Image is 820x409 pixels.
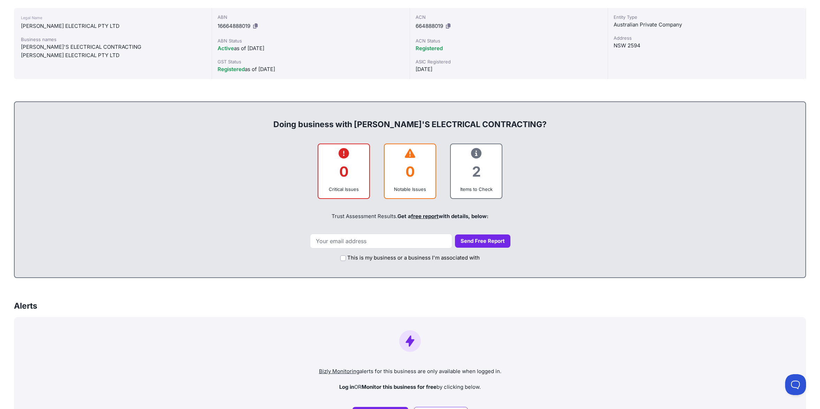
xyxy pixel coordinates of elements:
[785,374,806,395] iframe: Toggle Customer Support
[339,384,354,390] strong: Log in
[347,254,480,262] label: This is my business or a business I'm associated with
[218,66,245,72] span: Registered
[456,157,496,186] div: 2
[456,186,496,193] div: Items to Check
[310,234,452,248] input: Your email address
[411,213,439,219] a: free report
[319,368,359,375] a: Bizly Monitoring
[390,186,430,193] div: Notable Issues
[21,14,205,22] div: Legal Name
[397,213,488,219] span: Get a with details, below:
[218,44,404,53] div: as of [DATE]
[455,234,510,248] button: Send Free Report
[21,51,205,60] div: [PERSON_NAME] ELECTRICAL PTY LTD
[390,157,430,186] div: 0
[21,43,205,51] div: [PERSON_NAME]'S ELECTRICAL CONTRACTING
[614,14,800,21] div: Entity Type
[14,300,37,311] h3: Alerts
[218,23,250,29] span: 16664888019
[218,45,234,52] span: Active
[218,37,404,44] div: ABN Status
[21,36,205,43] div: Business names
[416,37,602,44] div: ACN Status
[614,34,800,41] div: Address
[21,22,205,30] div: [PERSON_NAME] ELECTRICAL PTY LTD
[218,58,404,65] div: GST Status
[22,108,798,130] div: Doing business with [PERSON_NAME]'S ELECTRICAL CONTRACTING?
[324,157,364,186] div: 0
[20,368,800,376] p: alerts for this business are only available when logged in.
[614,21,800,29] div: Australian Private Company
[362,384,436,390] strong: Monitor this business for free
[416,58,602,65] div: ASIC Registered
[20,383,800,391] p: OR by clicking below.
[218,14,404,21] div: ABN
[22,204,798,228] div: Trust Assessment Results.
[614,41,800,50] div: NSW 2594
[416,65,602,74] div: [DATE]
[218,65,404,74] div: as of [DATE]
[416,14,602,21] div: ACN
[416,23,443,29] span: 664888019
[324,186,364,193] div: Critical Issues
[416,45,443,52] span: Registered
